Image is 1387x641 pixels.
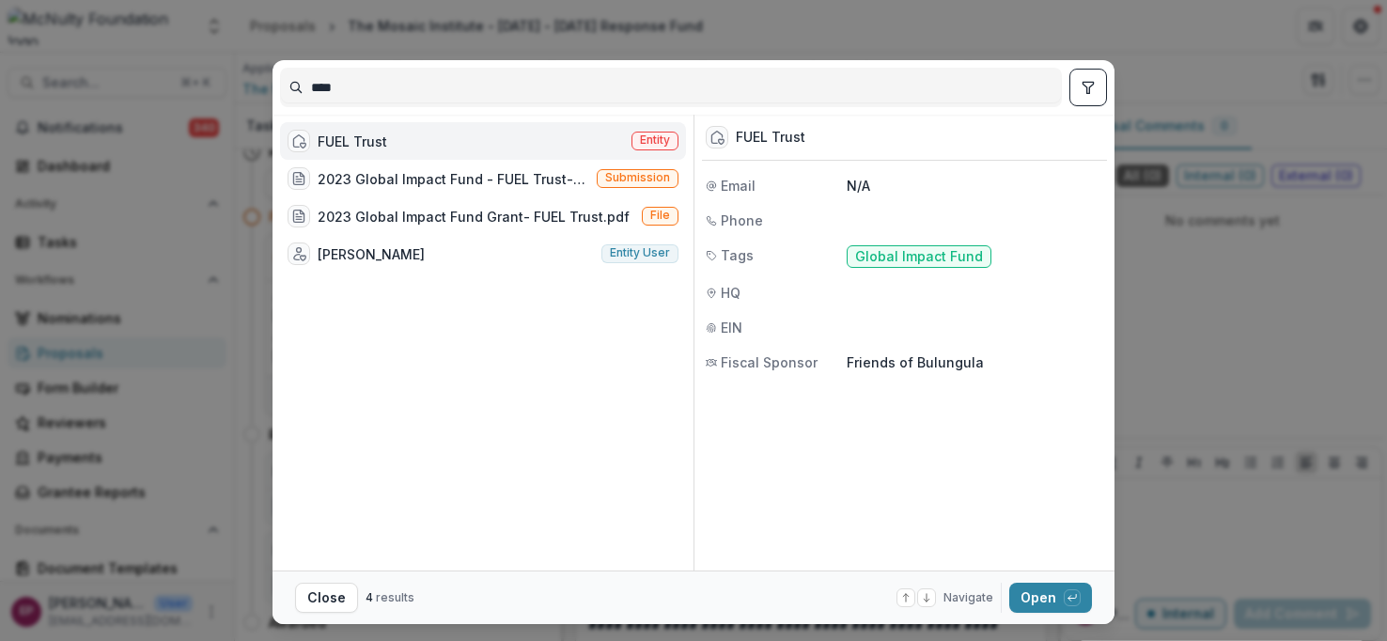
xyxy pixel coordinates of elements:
[847,176,1103,195] p: N/A
[736,130,805,146] div: FUEL Trust
[366,590,373,604] span: 4
[855,249,983,265] span: Global Impact Fund
[318,132,387,151] div: FUEL Trust
[376,590,414,604] span: results
[610,246,670,259] span: Entity user
[1069,69,1107,106] button: toggle filters
[1009,583,1092,613] button: Open
[650,209,670,222] span: File
[721,318,742,337] span: EIN
[605,171,670,184] span: Submission
[721,176,756,195] span: Email
[721,352,818,372] span: Fiscal Sponsor
[943,589,993,606] span: Navigate
[318,169,589,189] div: 2023 Global Impact Fund - FUEL Trust-12/15/2023-03/30/2025
[318,244,425,264] div: [PERSON_NAME]
[295,583,358,613] button: Close
[318,207,630,227] div: 2023 Global Impact Fund Grant- FUEL Trust.pdf
[847,352,1103,372] p: Friends of Bulungula
[721,211,763,230] span: Phone
[640,133,670,147] span: Entity
[721,283,740,303] span: HQ
[721,245,754,265] span: Tags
